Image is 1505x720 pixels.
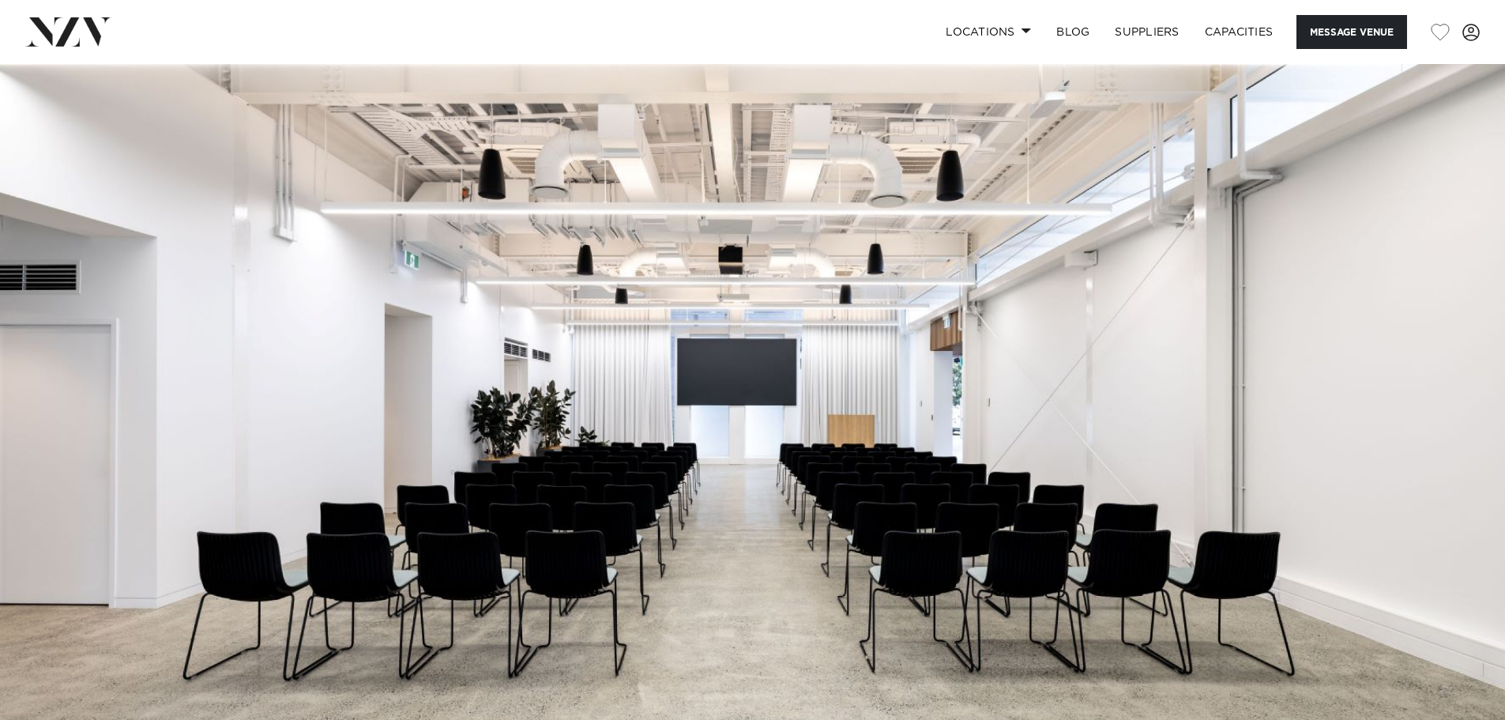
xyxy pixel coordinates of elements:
a: BLOG [1044,15,1102,49]
img: nzv-logo.png [25,17,111,46]
button: Message Venue [1296,15,1407,49]
a: Capacities [1192,15,1286,49]
a: SUPPLIERS [1102,15,1191,49]
a: Locations [933,15,1044,49]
